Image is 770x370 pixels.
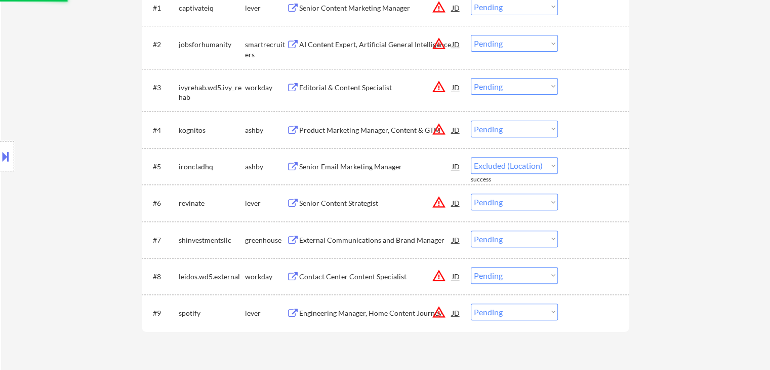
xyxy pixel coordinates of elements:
div: revinate [179,198,245,208]
div: spotify [179,308,245,318]
div: lever [245,198,287,208]
button: warning_amber [432,195,446,209]
div: leidos.wd5.external [179,272,245,282]
div: AI Content Expert, Artificial General Intelligence [299,40,452,50]
div: JD [451,267,461,285]
div: ashby [245,162,287,172]
div: ashby [245,125,287,135]
div: JD [451,78,461,96]
div: Product Marketing Manager, Content & GTM [299,125,452,135]
div: kognitos [179,125,245,135]
div: JD [451,121,461,139]
div: JD [451,194,461,212]
div: Senior Content Strategist [299,198,452,208]
div: Contact Center Content Specialist [299,272,452,282]
div: lever [245,3,287,13]
button: warning_amber [432,36,446,51]
div: #8 [153,272,171,282]
div: JD [451,231,461,249]
div: greenhouse [245,235,287,245]
div: ivyrehab.wd5.ivy_rehab [179,83,245,102]
div: ironcladhq [179,162,245,172]
div: jobsforhumanity [179,40,245,50]
div: smartrecruiters [245,40,287,59]
div: #1 [153,3,171,13]
div: Editorial & Content Specialist [299,83,452,93]
div: Senior Email Marketing Manager [299,162,452,172]
button: warning_amber [432,80,446,94]
div: shinvestmentsllc [179,235,245,245]
div: workday [245,272,287,282]
div: JD [451,157,461,175]
div: #9 [153,308,171,318]
div: JD [451,304,461,322]
div: lever [245,308,287,318]
button: warning_amber [432,269,446,283]
div: captivateiq [179,3,245,13]
div: workday [245,83,287,93]
button: warning_amber [432,122,446,136]
div: Senior Content Marketing Manager [299,3,452,13]
div: External Communications and Brand Manager [299,235,452,245]
button: warning_amber [432,305,446,319]
div: success [471,175,511,184]
div: #2 [153,40,171,50]
div: Engineering Manager, Home Content Journey [299,308,452,318]
div: JD [451,35,461,53]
